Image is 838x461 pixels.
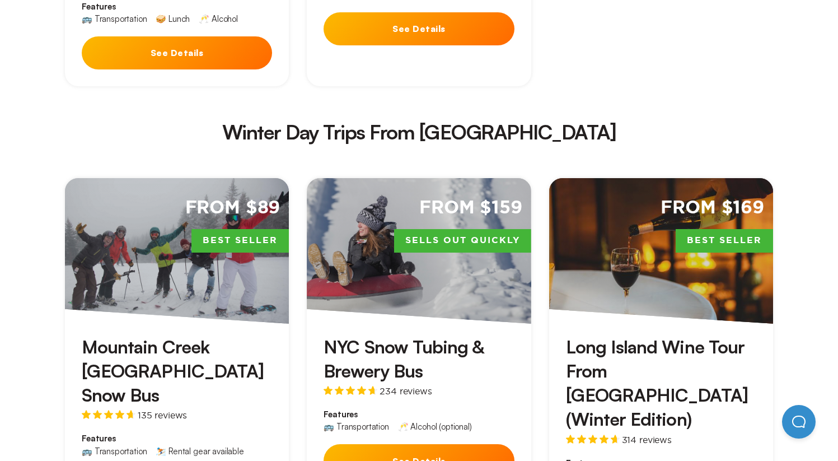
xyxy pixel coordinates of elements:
[82,15,147,23] div: 🚌 Transportation
[82,335,272,408] h3: Mountain Creek [GEOGRAPHIC_DATA] Snow Bus
[82,36,272,69] button: See Details
[419,196,522,220] span: From $159
[74,122,764,142] h2: Winter Day Trips From [GEOGRAPHIC_DATA]
[676,229,773,253] span: Best Seller
[661,196,764,220] span: From $169
[82,1,272,12] span: Features
[138,411,187,420] span: 135 reviews
[324,409,514,420] span: Features
[394,229,531,253] span: Sells Out Quickly
[566,335,756,432] h3: Long Island Wine Tour From [GEOGRAPHIC_DATA] (Winter Edition)
[82,433,272,444] span: Features
[324,12,514,45] button: See Details
[782,405,816,439] iframe: Help Scout Beacon - Open
[324,335,514,383] h3: NYC Snow Tubing & Brewery Bus
[156,15,190,23] div: 🥪 Lunch
[82,447,147,455] div: 🚌 Transportation
[380,387,432,395] span: 234 reviews
[191,229,289,253] span: Best Seller
[324,422,388,431] div: 🚌 Transportation
[398,422,472,431] div: 🥂 Alcohol (optional)
[622,435,672,444] span: 314 reviews
[199,15,238,23] div: 🥂 Alcohol
[156,447,244,455] div: ⛷️ Rental gear available
[185,196,280,220] span: From $89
